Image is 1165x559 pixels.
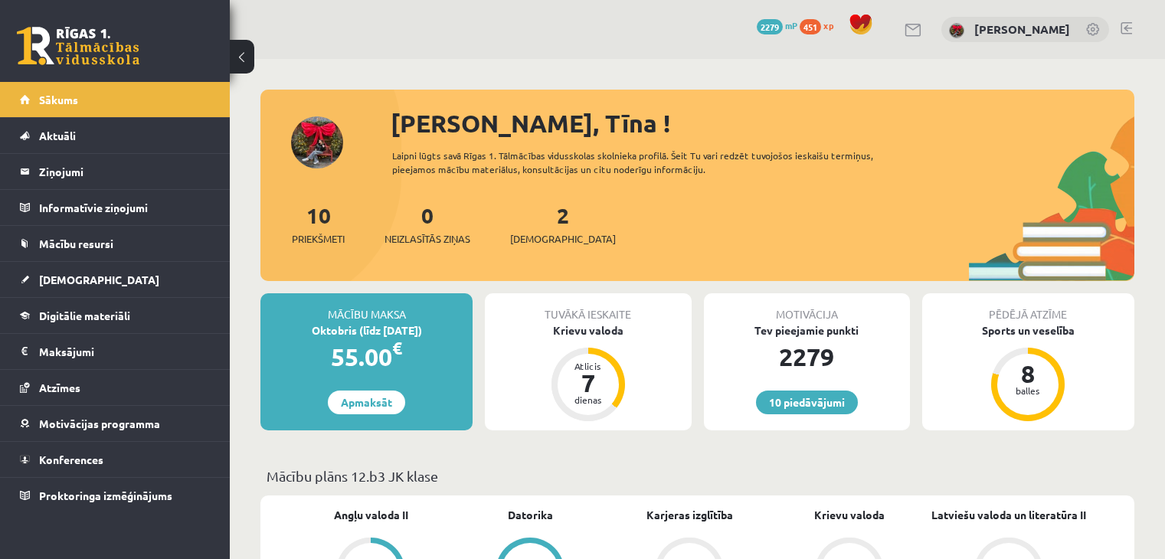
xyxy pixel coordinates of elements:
span: Konferences [39,453,103,466]
span: Mācību resursi [39,237,113,250]
a: Krievu valoda Atlicis 7 dienas [485,322,691,423]
a: [DEMOGRAPHIC_DATA] [20,262,211,297]
a: Proktoringa izmēģinājums [20,478,211,513]
span: Atzīmes [39,381,80,394]
a: Latviešu valoda un literatūra II [931,507,1086,523]
div: Mācību maksa [260,293,473,322]
span: mP [785,19,797,31]
a: 10 piedāvājumi [756,391,858,414]
div: 8 [1005,361,1051,386]
a: [PERSON_NAME] [974,21,1070,37]
span: 2279 [757,19,783,34]
span: [DEMOGRAPHIC_DATA] [39,273,159,286]
div: [PERSON_NAME], Tīna ! [391,105,1134,142]
a: Sākums [20,82,211,117]
a: Datorika [508,507,553,523]
div: Oktobris (līdz [DATE]) [260,322,473,338]
span: Digitālie materiāli [39,309,130,322]
div: 7 [565,371,611,395]
legend: Informatīvie ziņojumi [39,190,211,225]
div: dienas [565,395,611,404]
div: Tuvākā ieskaite [485,293,691,322]
div: Motivācija [704,293,910,322]
div: Sports un veselība [922,322,1134,338]
span: [DEMOGRAPHIC_DATA] [510,231,616,247]
a: Motivācijas programma [20,406,211,441]
a: Krievu valoda [814,507,885,523]
a: Atzīmes [20,370,211,405]
a: Apmaksāt [328,391,405,414]
div: 2279 [704,338,910,375]
div: Laipni lūgts savā Rīgas 1. Tālmācības vidusskolas skolnieka profilā. Šeit Tu vari redzēt tuvojošo... [392,149,917,176]
span: Sākums [39,93,78,106]
span: € [392,337,402,359]
span: 451 [800,19,821,34]
a: Maksājumi [20,334,211,369]
span: Motivācijas programma [39,417,160,430]
a: 451 xp [800,19,841,31]
a: Rīgas 1. Tālmācības vidusskola [17,27,139,65]
a: Aktuāli [20,118,211,153]
span: Proktoringa izmēģinājums [39,489,172,502]
a: Angļu valoda II [334,507,408,523]
span: xp [823,19,833,31]
img: Tīna Šneidere [949,23,964,38]
div: balles [1005,386,1051,395]
a: Digitālie materiāli [20,298,211,333]
div: 55.00 [260,338,473,375]
div: Atlicis [565,361,611,371]
a: 2279 mP [757,19,797,31]
a: 2[DEMOGRAPHIC_DATA] [510,201,616,247]
div: Tev pieejamie punkti [704,322,910,338]
span: Aktuāli [39,129,76,142]
legend: Ziņojumi [39,154,211,189]
a: 10Priekšmeti [292,201,345,247]
a: 0Neizlasītās ziņas [385,201,470,247]
div: Pēdējā atzīme [922,293,1134,322]
a: Konferences [20,442,211,477]
a: Mācību resursi [20,226,211,261]
a: Karjeras izglītība [646,507,733,523]
a: Informatīvie ziņojumi [20,190,211,225]
span: Priekšmeti [292,231,345,247]
span: Neizlasītās ziņas [385,231,470,247]
a: Sports un veselība 8 balles [922,322,1134,423]
a: Ziņojumi [20,154,211,189]
div: Krievu valoda [485,322,691,338]
p: Mācību plāns 12.b3 JK klase [267,466,1128,486]
legend: Maksājumi [39,334,211,369]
